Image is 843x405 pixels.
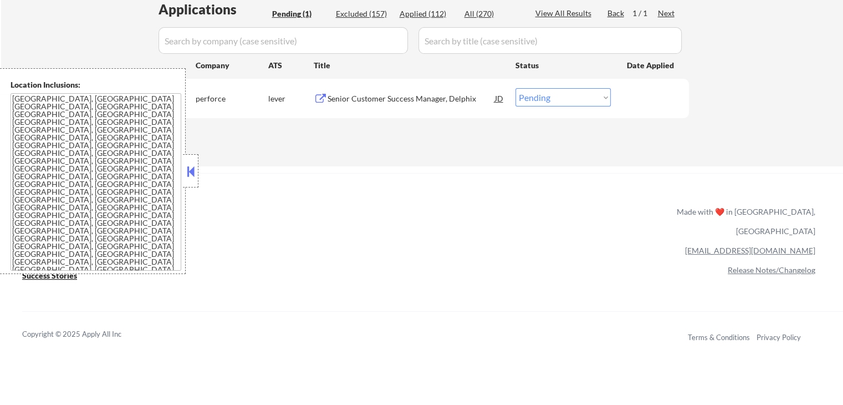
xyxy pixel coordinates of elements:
[196,93,268,104] div: perforce
[22,270,92,283] a: Success Stories
[272,8,328,19] div: Pending (1)
[22,329,150,340] div: Copyright © 2025 Apply All Inc
[418,27,682,54] input: Search by title (case sensitive)
[22,217,445,229] a: Refer & earn free applications 👯‍♀️
[328,93,495,104] div: Senior Customer Success Manager, Delphix
[515,55,611,75] div: Status
[196,60,268,71] div: Company
[314,60,505,71] div: Title
[672,202,815,241] div: Made with ❤️ in [GEOGRAPHIC_DATA], [GEOGRAPHIC_DATA]
[11,79,181,90] div: Location Inclusions:
[658,8,676,19] div: Next
[400,8,455,19] div: Applied (112)
[494,88,505,108] div: JD
[159,27,408,54] input: Search by company (case sensitive)
[688,333,750,342] a: Terms & Conditions
[336,8,391,19] div: Excluded (157)
[685,246,815,255] a: [EMAIL_ADDRESS][DOMAIN_NAME]
[627,60,676,71] div: Date Applied
[757,333,801,342] a: Privacy Policy
[159,3,268,16] div: Applications
[535,8,595,19] div: View All Results
[607,8,625,19] div: Back
[464,8,520,19] div: All (270)
[632,8,658,19] div: 1 / 1
[268,93,314,104] div: lever
[268,60,314,71] div: ATS
[22,271,77,280] u: Success Stories
[728,265,815,275] a: Release Notes/Changelog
